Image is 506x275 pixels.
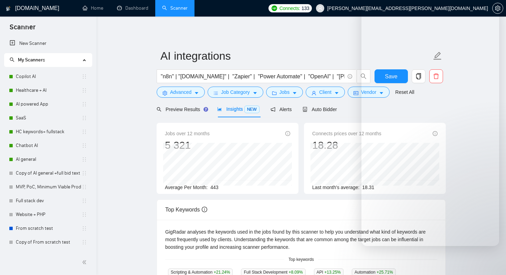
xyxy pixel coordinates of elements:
[280,88,290,96] span: Jobs
[271,107,275,112] span: notification
[16,84,82,97] a: Healthcare + AI
[334,90,339,96] span: caret-down
[82,170,87,176] span: holder
[312,90,316,96] span: user
[165,185,208,190] span: Average Per Month:
[4,139,92,153] li: Chatbot AI
[16,235,82,249] a: Copy of From scratch test
[203,106,209,112] div: Tooltip anchor
[157,107,206,112] span: Preview Results
[4,97,92,111] li: AI powered App
[217,107,222,111] span: area-chart
[194,90,199,96] span: caret-down
[208,87,263,98] button: barsJob Categorycaret-down
[16,125,82,139] a: HC keywords+ fullstack
[82,101,87,107] span: holder
[221,88,250,96] span: Job Category
[272,90,277,96] span: folder
[82,239,87,245] span: holder
[312,185,359,190] span: Last month's average:
[82,143,87,148] span: holder
[202,207,207,212] span: info-circle
[4,22,41,37] span: Scanner
[161,72,345,81] input: Search Freelance Jobs...
[312,139,381,152] div: 18.28
[354,90,358,96] span: idcard
[165,130,210,137] span: Jobs over 12 months
[302,4,309,12] span: 133
[16,208,82,222] a: Website + PHP
[492,3,503,14] button: setting
[165,139,210,152] div: 5 321
[4,111,92,125] li: SaaS
[348,74,352,79] span: info-circle
[280,4,300,12] span: Connects:
[4,70,92,84] li: Copilot AI
[292,90,297,96] span: caret-down
[16,111,82,125] a: SaaS
[165,228,437,251] div: GigRadar analyses the keywords used in the jobs found by this scanner to help you understand what...
[16,139,82,153] a: Chatbot AI
[284,256,318,263] span: Top keywords
[361,88,376,96] span: Vendor
[82,115,87,121] span: holder
[117,5,148,11] a: dashboardDashboard
[16,97,82,111] a: AI powered App
[16,194,82,208] a: Full stack dev
[157,107,161,112] span: search
[4,153,92,166] li: AI general
[4,180,92,194] li: MVP, PoC, Minimum Viable Product
[162,5,188,11] a: searchScanner
[160,47,432,65] input: Scanner name...
[266,87,303,98] button: folderJobscaret-down
[82,88,87,93] span: holder
[289,270,303,275] span: +8.09 %
[271,107,292,112] span: Alerts
[492,6,503,11] a: setting
[357,69,370,83] button: search
[357,73,370,79] span: search
[361,7,499,246] iframe: Intercom live chat
[82,226,87,231] span: holder
[217,106,259,112] span: Insights
[170,88,191,96] span: Advanced
[10,37,86,50] a: New Scanner
[4,222,92,235] li: From scratch test
[4,194,92,208] li: Full stack dev
[253,90,257,96] span: caret-down
[16,153,82,166] a: AI general
[4,84,92,97] li: Healthcare + AI
[4,166,92,180] li: Copy of AI general +full bid text
[82,259,89,266] span: double-left
[83,5,103,11] a: homeHome
[16,222,82,235] a: From scratch test
[16,70,82,84] a: Copilot AI
[4,208,92,222] li: Website + PHP
[4,37,92,50] li: New Scanner
[483,252,499,268] iframe: Intercom live chat
[82,157,87,162] span: holder
[324,270,341,275] span: +13.25 %
[244,106,260,113] span: NEW
[16,166,82,180] a: Copy of AI general +full bid text
[4,249,92,263] li: AI automation
[82,184,87,190] span: holder
[16,180,82,194] a: MVP, PoC, Minimum Viable Product
[162,90,167,96] span: setting
[213,90,218,96] span: bars
[4,125,92,139] li: HC keywords+ fullstack
[18,57,45,63] span: My Scanners
[82,212,87,217] span: holder
[157,87,205,98] button: settingAdvancedcaret-down
[165,200,437,219] div: Top Keywords
[10,57,45,63] span: My Scanners
[210,185,218,190] span: 443
[306,87,345,98] button: userClientcaret-down
[10,57,14,62] span: search
[82,74,87,79] span: holder
[377,270,393,275] span: +25.71 %
[285,131,290,136] span: info-circle
[319,88,331,96] span: Client
[82,129,87,135] span: holder
[6,3,11,14] img: logo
